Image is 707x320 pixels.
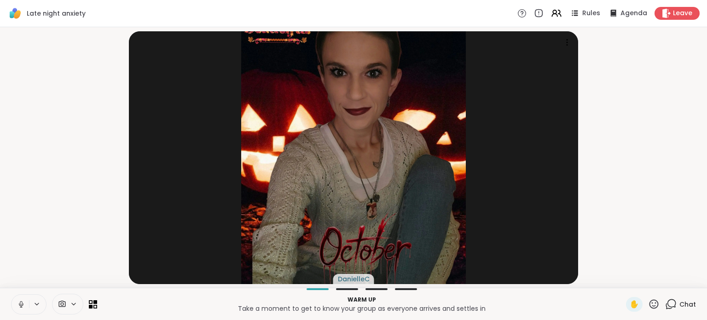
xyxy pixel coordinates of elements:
[27,9,86,18] span: Late night anxiety
[103,296,620,304] p: Warm up
[7,6,23,21] img: ShareWell Logomark
[673,9,692,18] span: Leave
[620,9,647,18] span: Agenda
[582,9,600,18] span: Rules
[338,274,370,284] span: DanielleC
[679,300,696,309] span: Chat
[241,31,466,284] img: DanielleC
[103,304,620,313] p: Take a moment to get to know your group as everyone arrives and settles in
[630,299,639,310] span: ✋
